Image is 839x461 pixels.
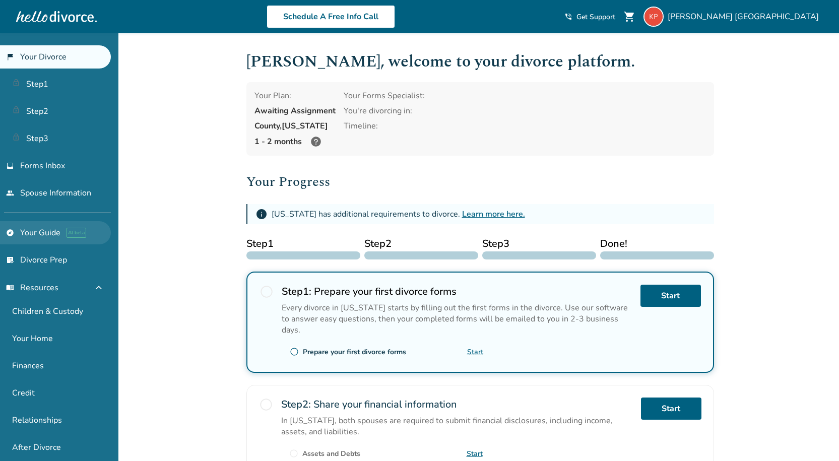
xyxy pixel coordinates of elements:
[482,236,596,251] span: Step 3
[668,11,823,22] span: [PERSON_NAME] [GEOGRAPHIC_DATA]
[623,11,635,23] span: shopping_cart
[281,415,633,437] div: In [US_STATE], both spouses are required to submit financial disclosures, including income, asset...
[6,189,14,197] span: people
[6,256,14,264] span: list_alt_check
[246,49,714,74] h1: [PERSON_NAME] , welcome to your divorce platform.
[282,285,311,298] strong: Step 1 :
[267,5,395,28] a: Schedule A Free Info Call
[20,160,65,171] span: Forms Inbox
[254,90,336,101] div: Your Plan:
[254,136,336,148] div: 1 - 2 months
[364,236,478,251] span: Step 2
[303,347,406,357] div: Prepare your first divorce forms
[643,7,664,27] img: kevinp1111@yahoo.com
[344,90,706,101] div: Your Forms Specialist:
[281,398,633,411] h2: Share your financial information
[6,284,14,292] span: menu_book
[272,209,525,220] div: [US_STATE] has additional requirements to divorce.
[67,228,86,238] span: AI beta
[789,413,839,461] iframe: Chat Widget
[6,53,14,61] span: flag_2
[246,236,360,251] span: Step 1
[641,398,701,420] a: Start
[282,285,632,298] h2: Prepare your first divorce forms
[6,282,58,293] span: Resources
[259,398,273,412] span: radio_button_unchecked
[6,162,14,170] span: inbox
[281,398,311,411] strong: Step 2 :
[564,13,572,21] span: phone_in_talk
[6,229,14,237] span: explore
[255,208,268,220] span: info
[344,120,706,131] div: Timeline:
[93,282,105,294] span: expand_less
[467,449,483,458] a: Start
[600,236,714,251] span: Done!
[246,172,714,192] h2: Your Progress
[254,105,336,116] div: Awaiting Assignment
[290,347,299,356] span: radio_button_unchecked
[302,449,360,458] div: Assets and Debts
[467,347,483,357] a: Start
[462,209,525,220] a: Learn more here.
[576,12,615,22] span: Get Support
[282,302,632,336] div: Every divorce in [US_STATE] starts by filling out the first forms in the divorce. Use our softwar...
[564,12,615,22] a: phone_in_talkGet Support
[640,285,701,307] a: Start
[344,105,706,116] div: You're divorcing in:
[289,449,298,458] span: radio_button_unchecked
[254,120,336,131] div: County, [US_STATE]
[260,285,274,299] span: radio_button_unchecked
